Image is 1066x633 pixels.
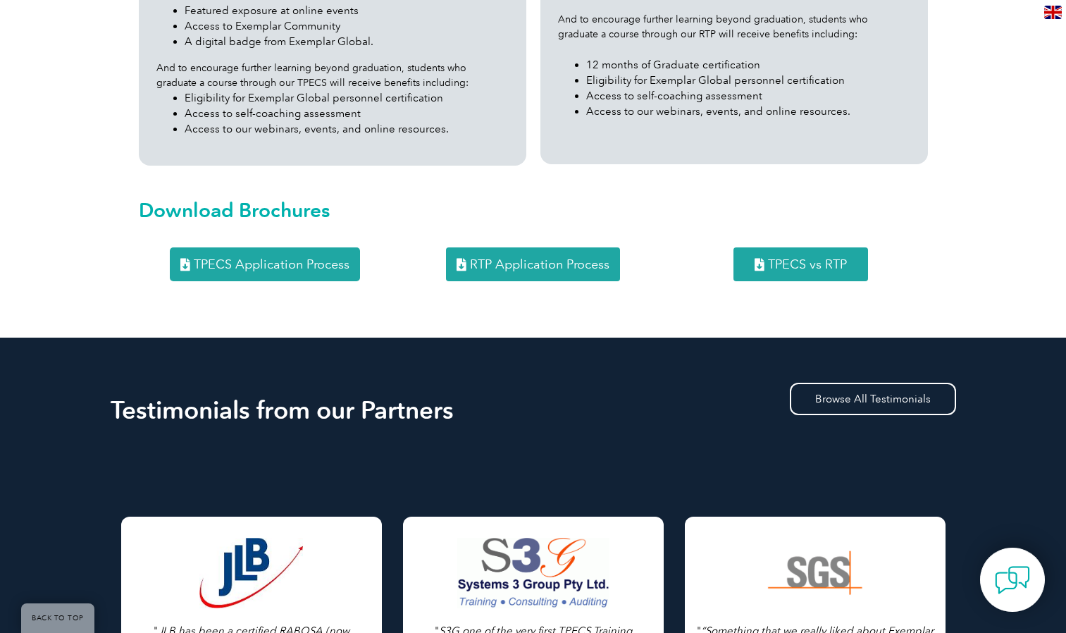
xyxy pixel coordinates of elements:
li: Access to our webinars, events, and online resources. [586,104,910,119]
li: Access to self-coaching assessment [586,88,910,104]
h2: Testimonials from our Partners [111,399,956,422]
a: TPECS vs RTP [733,247,868,281]
a: RTP Application Process [446,247,620,281]
li: Featured exposure at online events [185,3,509,18]
li: A digital badge from Exemplar Global. [185,34,509,49]
a: BACK TO TOP [21,603,94,633]
a: Browse All Testimonials [790,383,956,415]
span: TPECS Application Process [194,258,349,271]
li: Access to self-coaching assessment [185,106,509,121]
li: Eligibility for Exemplar Global personnel certification [185,90,509,106]
h2: Download Brochures [139,199,928,221]
img: contact-chat.png [995,563,1030,598]
img: en [1044,6,1062,19]
span: TPECS vs RTP [768,258,847,271]
li: 12 months of Graduate certification [586,57,910,73]
li: Eligibility for Exemplar Global personnel certification [586,73,910,88]
li: Access to Exemplar Community [185,18,509,34]
a: TPECS Application Process [170,247,360,281]
li: Access to our webinars, events, and online resources. [185,121,509,137]
span: RTP Application Process [470,258,609,271]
